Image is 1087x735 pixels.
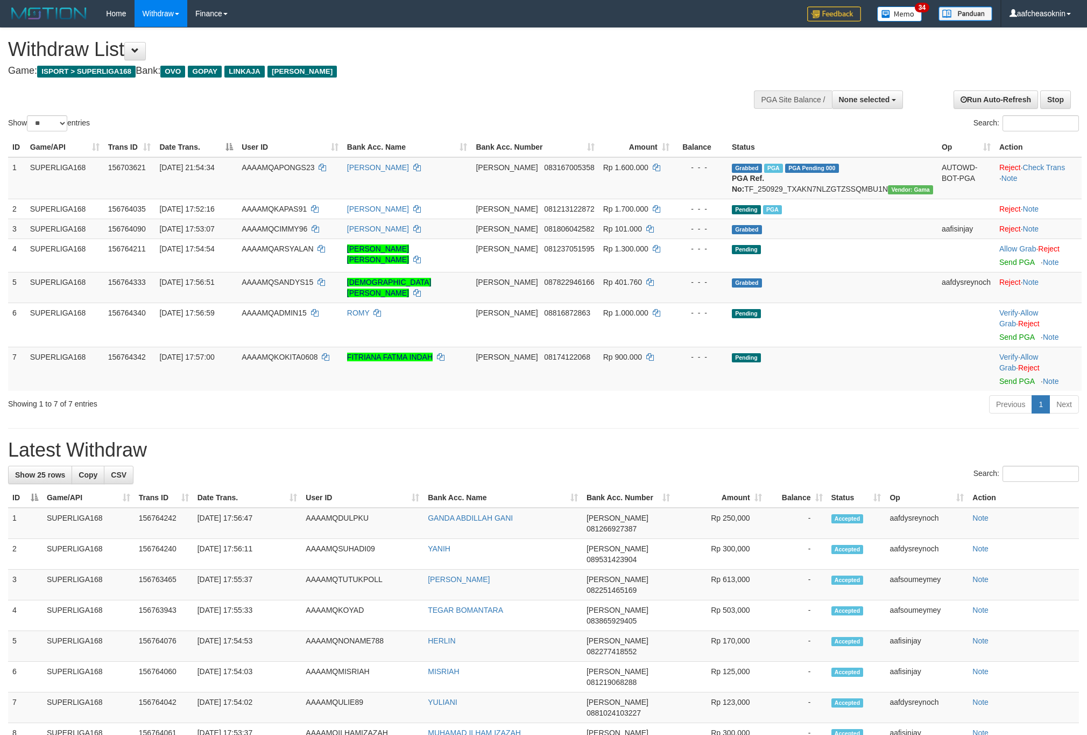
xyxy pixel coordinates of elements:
[26,157,104,199] td: SUPERLIGA168
[587,524,637,533] span: Copy 081266927387 to clipboard
[678,277,723,288] div: - - -
[999,163,1021,172] a: Reject
[135,508,193,539] td: 156764242
[831,576,864,585] span: Accepted
[732,225,762,234] span: Grabbed
[471,137,598,157] th: Bank Acc. Number: activate to sort column ascending
[732,174,764,193] b: PGA Ref. No:
[587,586,637,594] span: Copy 082251465169 to clipboard
[968,488,1079,508] th: Action
[1043,258,1059,267] a: Note
[193,692,302,723] td: [DATE] 17:54:02
[877,6,922,22] img: Button%20Memo.svg
[831,545,864,554] span: Accepted
[544,163,594,172] span: Copy 083167005358 to clipboard
[937,272,995,303] td: aafdysreynoch
[476,225,538,233] span: [PERSON_NAME]
[347,225,409,233] a: [PERSON_NAME]
[832,90,904,109] button: None selected
[43,508,135,539] td: SUPERLIGA168
[301,662,423,692] td: AAAAMQMISRIAH
[428,667,459,676] a: MISRIAH
[544,205,594,213] span: Copy 081213122872 to clipboard
[678,352,723,362] div: - - -
[347,244,409,264] a: [PERSON_NAME] [PERSON_NAME]
[8,115,90,131] label: Show entries
[27,115,67,131] select: Showentries
[159,244,214,253] span: [DATE] 17:54:54
[193,600,302,631] td: [DATE] 17:55:33
[999,309,1038,328] a: Allow Grab
[885,570,968,600] td: aafsoumeymey
[544,244,594,253] span: Copy 081237051595 to clipboard
[267,66,337,78] span: [PERSON_NAME]
[954,90,1038,109] a: Run Auto-Refresh
[999,377,1034,386] a: Send PGA
[674,662,766,692] td: Rp 125,000
[587,514,648,522] span: [PERSON_NAME]
[973,466,1079,482] label: Search:
[603,309,648,317] span: Rp 1.000.000
[732,353,761,362] span: Pending
[159,225,214,233] span: [DATE] 17:53:07
[1003,115,1079,131] input: Search:
[972,606,989,614] a: Note
[26,137,104,157] th: Game/API: activate to sort column ascending
[999,258,1034,267] a: Send PGA
[603,278,642,286] span: Rp 401.760
[8,488,43,508] th: ID: activate to sort column descending
[885,539,968,570] td: aafdysreynoch
[1023,163,1065,172] a: Check Trans
[1023,205,1039,213] a: Note
[989,395,1032,414] a: Previous
[159,163,214,172] span: [DATE] 21:54:34
[587,709,641,717] span: Copy 0881024103227 to clipboard
[764,164,783,173] span: Marked by aafchhiseyha
[999,244,1038,253] span: ·
[242,278,313,286] span: AAAAMQSANDYS15
[242,309,307,317] span: AAAAMQADMIN15
[763,205,782,214] span: Marked by aafsoumeymey
[1001,174,1018,183] a: Note
[831,606,864,615] span: Accepted
[754,90,831,109] div: PGA Site Balance /
[732,245,761,254] span: Pending
[476,205,538,213] span: [PERSON_NAME]
[678,307,723,318] div: - - -
[135,692,193,723] td: 156764042
[995,199,1082,219] td: ·
[1032,395,1050,414] a: 1
[599,137,674,157] th: Amount: activate to sort column ascending
[674,539,766,570] td: Rp 300,000
[1018,319,1040,328] a: Reject
[135,488,193,508] th: Trans ID: activate to sort column ascending
[301,600,423,631] td: AAAAMQKOYAD
[301,539,423,570] td: AAAAMQSUHADI09
[766,539,827,570] td: -
[108,309,146,317] span: 156764340
[678,243,723,254] div: - - -
[999,278,1021,286] a: Reject
[587,544,648,553] span: [PERSON_NAME]
[8,692,43,723] td: 7
[159,309,214,317] span: [DATE] 17:56:59
[674,600,766,631] td: Rp 503,000
[999,244,1036,253] a: Allow Grab
[995,157,1082,199] td: · ·
[43,631,135,662] td: SUPERLIGA168
[999,353,1018,361] a: Verify
[8,662,43,692] td: 6
[674,692,766,723] td: Rp 123,000
[937,157,995,199] td: AUTOWD-BOT-PGA
[428,698,457,706] a: YULIANI
[674,631,766,662] td: Rp 170,000
[1023,225,1039,233] a: Note
[476,278,538,286] span: [PERSON_NAME]
[937,137,995,157] th: Op: activate to sort column ascending
[885,631,968,662] td: aafisinjay
[587,575,648,584] span: [PERSON_NAME]
[26,239,104,272] td: SUPERLIGA168
[159,278,214,286] span: [DATE] 17:56:51
[8,570,43,600] td: 3
[135,662,193,692] td: 156764060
